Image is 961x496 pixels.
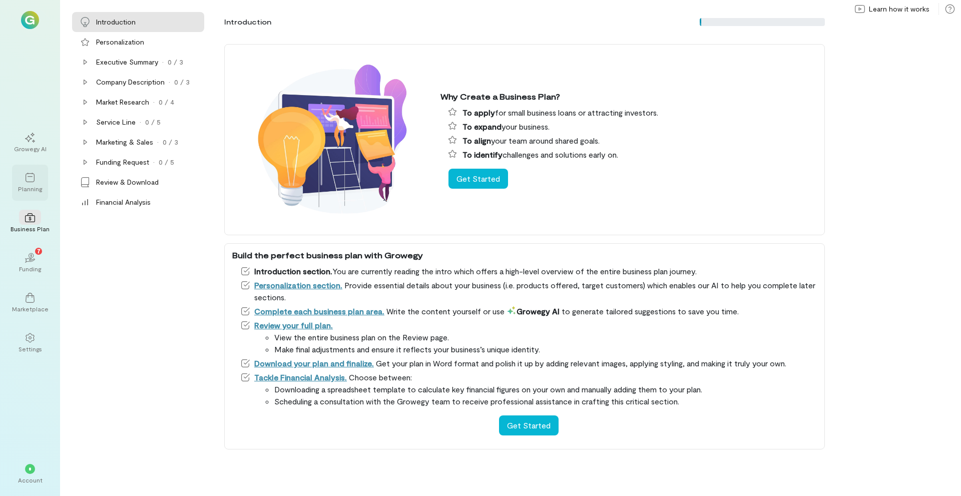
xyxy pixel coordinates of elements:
[240,305,817,317] li: Write the content yourself or use to generate tailored suggestions to save you time.
[96,197,151,207] div: Financial Analysis
[274,331,817,343] li: View the entire business plan on the Review page.
[14,145,47,153] div: Growegy AI
[96,157,149,167] div: Funding Request
[499,415,559,435] button: Get Started
[440,91,817,103] div: Why Create a Business Plan?
[12,205,48,241] a: Business Plan
[240,357,817,369] li: Get your plan in Word format and polish it up by adding relevant images, applying styling, and ma...
[254,280,342,290] a: Personalization section.
[240,371,817,407] li: Choose between:
[12,165,48,201] a: Planning
[96,97,149,107] div: Market Research
[169,77,170,87] div: ·
[168,57,183,67] div: 0 / 3
[448,135,817,147] li: your team around shared goals.
[12,325,48,361] a: Settings
[232,249,817,261] div: Build the perfect business plan with Growegy
[240,279,817,303] li: Provide essential details about your business (i.e. products offered, target customers) which ena...
[12,125,48,161] a: Growegy AI
[224,17,271,27] div: Introduction
[254,320,333,330] a: Review your full plan.
[96,117,136,127] div: Service Line
[448,121,817,133] li: your business.
[174,77,190,87] div: 0 / 3
[254,358,374,368] a: Download your plan and finalize.
[18,185,42,193] div: Planning
[19,345,42,353] div: Settings
[240,265,817,277] li: You are currently reading the intro which offers a high-level overview of the entire business pla...
[507,306,560,316] span: Growegy AI
[12,305,49,313] div: Marketplace
[254,266,332,276] span: Introduction section.
[96,137,153,147] div: Marketing & Sales
[12,245,48,281] a: Funding
[163,137,178,147] div: 0 / 3
[254,306,384,316] a: Complete each business plan area.
[869,4,929,14] span: Learn how it works
[448,149,817,161] li: challenges and solutions early on.
[274,395,817,407] li: Scheduling a consultation with the Growegy team to receive professional assistance in crafting th...
[11,225,50,233] div: Business Plan
[96,37,144,47] div: Personalization
[37,246,41,255] span: 7
[462,136,491,145] span: To align
[145,117,161,127] div: 0 / 5
[153,97,155,107] div: ·
[12,285,48,321] a: Marketplace
[159,97,174,107] div: 0 / 4
[96,17,136,27] div: Introduction
[96,57,158,67] div: Executive Summary
[140,117,141,127] div: ·
[162,57,164,67] div: ·
[448,169,508,189] button: Get Started
[12,456,48,492] div: *Account
[19,265,41,273] div: Funding
[462,108,495,117] span: To apply
[96,77,165,87] div: Company Description
[448,107,817,119] li: for small business loans or attracting investors.
[462,150,503,159] span: To identify
[159,157,174,167] div: 0 / 5
[153,157,155,167] div: ·
[157,137,159,147] div: ·
[232,50,432,229] img: Why create a business plan
[274,343,817,355] li: Make final adjustments and ensure it reflects your business’s unique identity.
[96,177,159,187] div: Review & Download
[18,476,43,484] div: Account
[254,372,347,382] a: Tackle Financial Analysis.
[274,383,817,395] li: Downloading a spreadsheet template to calculate key financial figures on your own and manually ad...
[462,122,502,131] span: To expand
